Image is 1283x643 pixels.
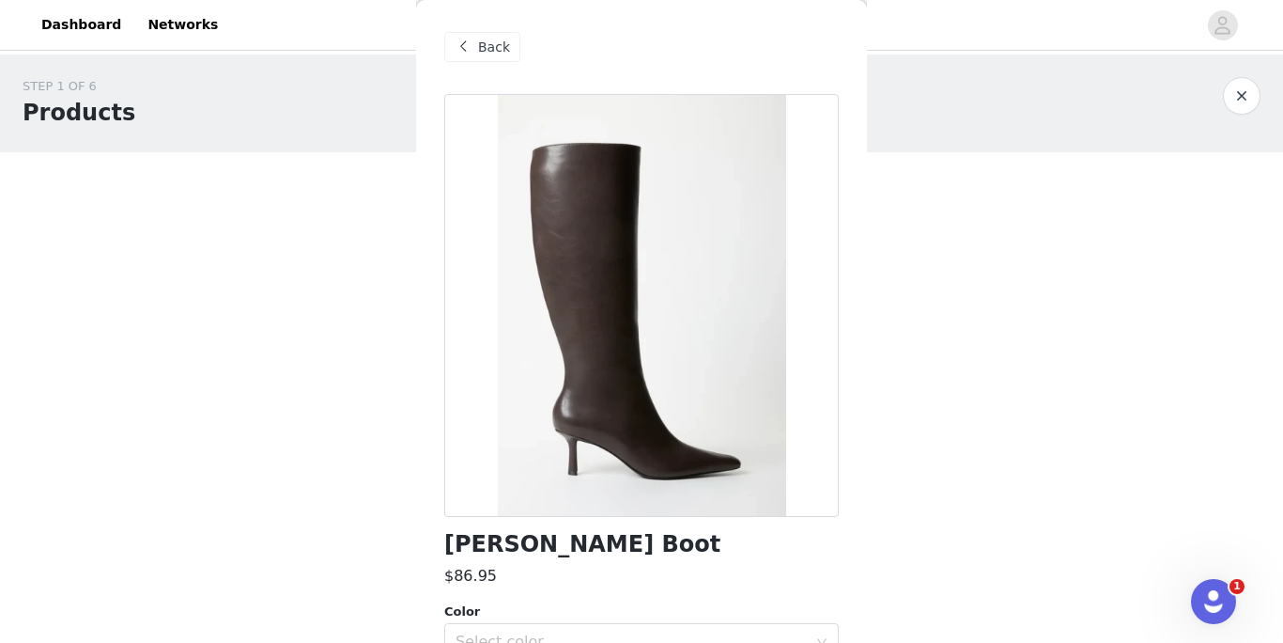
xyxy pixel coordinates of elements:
iframe: Intercom live chat [1191,579,1236,624]
h1: Products [23,96,135,130]
div: Color [444,603,839,621]
div: avatar [1213,10,1231,40]
h3: $86.95 [444,565,497,588]
a: Networks [136,4,229,46]
span: 1 [1229,579,1244,594]
h1: [PERSON_NAME] Boot [444,532,720,557]
div: STEP 1 OF 6 [23,77,135,96]
span: Back [478,38,510,57]
a: Dashboard [30,4,132,46]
